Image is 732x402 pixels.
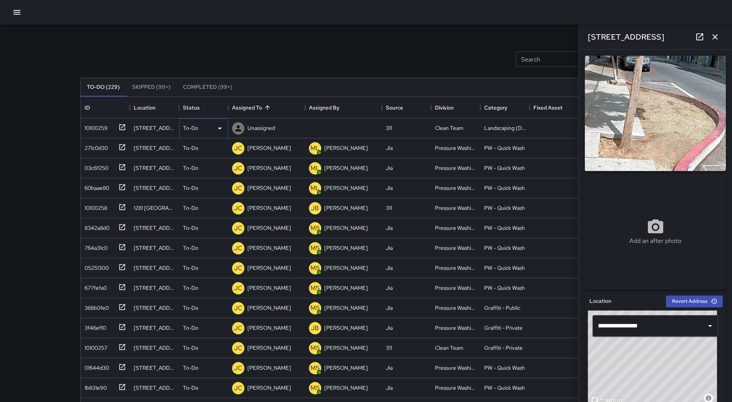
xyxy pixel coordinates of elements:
div: 1281 Mission Street [134,204,175,212]
p: [PERSON_NAME] [324,304,368,312]
div: 448 Tehama Street [134,124,175,132]
p: [PERSON_NAME] [324,204,368,212]
p: JC [234,384,242,393]
div: Status [179,97,228,118]
p: To-Do [183,244,198,252]
p: JC [234,224,242,233]
p: JC [234,264,242,273]
p: [PERSON_NAME] [247,364,291,372]
div: Source [382,97,431,118]
p: MS [310,344,320,353]
div: 1360 Mission Street [134,304,175,312]
p: [PERSON_NAME] [247,324,291,332]
div: Pressure Washing [435,304,476,312]
p: JC [234,184,242,193]
p: [PERSON_NAME] [324,164,368,172]
div: Division [431,97,480,118]
div: 130 8th Street [134,384,175,392]
div: 563 Minna Street [134,344,175,352]
p: [PERSON_NAME] [324,324,368,332]
div: Pressure Washing [435,204,476,212]
div: Source [386,97,403,118]
p: MS [310,224,320,233]
p: JC [234,284,242,293]
div: 311 [386,344,392,352]
div: Jia [386,244,393,252]
div: Pressure Washing [435,324,476,332]
div: Jia [386,364,393,372]
div: Location [130,97,179,118]
button: Completed (99+) [177,78,239,96]
p: [PERSON_NAME] [247,344,291,352]
p: MS [310,384,320,393]
div: PW - Quick Wash [484,244,525,252]
div: 03c6f250 [81,161,108,172]
div: 311 [386,124,392,132]
div: Pressure Washing [435,164,476,172]
div: 1b831e90 [81,381,107,392]
div: Pressure Washing [435,144,476,152]
div: Graffiti - Private [484,344,523,352]
div: 60baae80 [81,181,109,192]
p: Unassigned [247,124,275,132]
p: [PERSON_NAME] [324,284,368,292]
button: Sort [262,102,273,113]
p: To-Do [183,144,198,152]
div: Jia [386,144,393,152]
div: 10100258 [81,201,107,212]
div: 901 Market Street [134,184,175,192]
div: Location [134,97,156,118]
p: [PERSON_NAME] [247,264,291,272]
div: PW - Quick Wash [484,164,525,172]
div: Graffiti - Public [484,304,520,312]
div: 677fefa0 [81,281,107,292]
div: Clean Team [435,124,463,132]
div: 3f46ef10 [81,321,106,332]
div: Assigned To [232,97,262,118]
p: [PERSON_NAME] [247,384,291,392]
div: 01644d30 [81,361,109,372]
p: [PERSON_NAME] [247,164,291,172]
div: 2224 Turk Street [134,164,175,172]
p: [PERSON_NAME] [247,284,291,292]
p: [PERSON_NAME] [324,364,368,372]
div: 05251300 [81,261,109,272]
div: 10100259 [81,121,108,132]
div: Fixed Asset [529,97,579,118]
div: Category [480,97,529,118]
div: 388b0fe0 [81,301,109,312]
div: 73 10th Street [134,224,175,232]
div: 1360 Mission Street [134,284,175,292]
div: PW - Quick Wash [484,184,525,192]
p: JC [234,144,242,153]
p: To-Do [183,304,198,312]
div: Pressure Washing [435,264,476,272]
div: Pressure Washing [435,364,476,372]
p: MS [310,284,320,293]
div: PW - Quick Wash [484,264,525,272]
p: [PERSON_NAME] [247,144,291,152]
p: [PERSON_NAME] [324,264,368,272]
div: ID [81,97,130,118]
p: [PERSON_NAME] [247,304,291,312]
p: JC [234,244,242,253]
div: Clean Team [435,344,463,352]
div: Pressure Washing [435,284,476,292]
div: Jia [386,224,393,232]
p: [PERSON_NAME] [247,204,291,212]
p: [PERSON_NAME] [247,244,291,252]
div: Jia [386,284,393,292]
div: Jia [386,304,393,312]
div: Pressure Washing [435,184,476,192]
p: ML [310,184,320,193]
div: Landscaping (DG & Weeds) [484,124,526,132]
button: Skipped (99+) [126,78,177,96]
div: Jia [386,264,393,272]
p: To-Do [183,224,198,232]
div: Jia [386,164,393,172]
div: Fixed Asset [533,97,563,118]
p: JC [234,204,242,213]
div: Pressure Washing [435,244,476,252]
div: 39 Mason Street [134,144,175,152]
div: 555 Stevenson Street [134,324,175,332]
